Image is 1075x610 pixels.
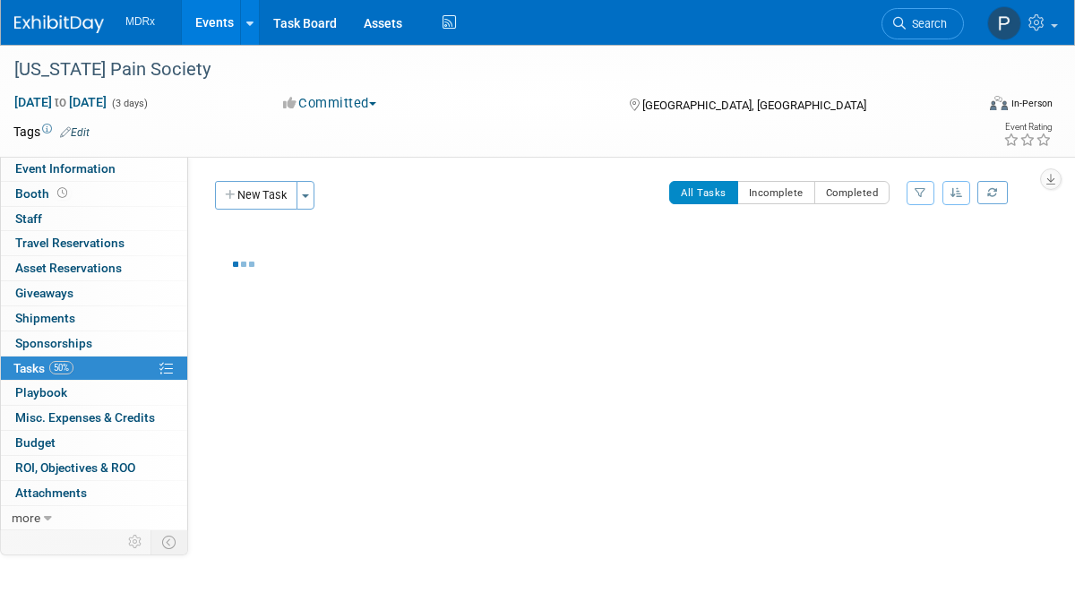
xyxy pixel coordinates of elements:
[125,15,155,28] span: MDRx
[1,281,187,305] a: Giveaways
[642,99,866,112] span: [GEOGRAPHIC_DATA], [GEOGRAPHIC_DATA]
[1,207,187,231] a: Staff
[15,485,87,500] span: Attachments
[15,435,56,450] span: Budget
[277,94,383,113] button: Committed
[15,186,71,201] span: Booth
[1,357,187,381] a: Tasks50%
[977,181,1008,204] a: Refresh
[1,306,187,331] a: Shipments
[814,181,890,204] button: Completed
[233,262,254,267] img: loading...
[1,256,187,280] a: Asset Reservations
[120,530,151,554] td: Personalize Event Tab Strip
[151,530,188,554] td: Toggle Event Tabs
[15,336,92,350] span: Sponsorships
[906,17,947,30] span: Search
[15,211,42,226] span: Staff
[15,311,75,325] span: Shipments
[1,331,187,356] a: Sponsorships
[15,286,73,300] span: Giveaways
[15,460,135,475] span: ROI, Objectives & ROO
[990,96,1008,110] img: Format-Inperson.png
[54,186,71,200] span: Booth not reserved yet
[1,406,187,430] a: Misc. Expenses & Credits
[1,431,187,455] a: Budget
[15,385,67,400] span: Playbook
[215,181,297,210] button: New Task
[890,93,1053,120] div: Event Format
[13,123,90,141] td: Tags
[737,181,815,204] button: Incomplete
[1,157,187,181] a: Event Information
[49,361,73,374] span: 50%
[1,506,187,530] a: more
[987,6,1021,40] img: Philip D'Adderio
[8,54,951,86] div: [US_STATE] Pain Society
[60,126,90,139] a: Edit
[1,381,187,405] a: Playbook
[1,481,187,505] a: Attachments
[110,98,148,109] span: (3 days)
[881,8,964,39] a: Search
[12,511,40,525] span: more
[52,95,69,109] span: to
[1,456,187,480] a: ROI, Objectives & ROO
[15,261,122,275] span: Asset Reservations
[15,161,116,176] span: Event Information
[13,94,107,110] span: [DATE] [DATE]
[1010,97,1053,110] div: In-Person
[1003,123,1052,132] div: Event Rating
[1,231,187,255] a: Travel Reservations
[15,410,155,425] span: Misc. Expenses & Credits
[13,361,73,375] span: Tasks
[15,236,125,250] span: Travel Reservations
[14,15,104,33] img: ExhibitDay
[1,182,187,206] a: Booth
[669,181,738,204] button: All Tasks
